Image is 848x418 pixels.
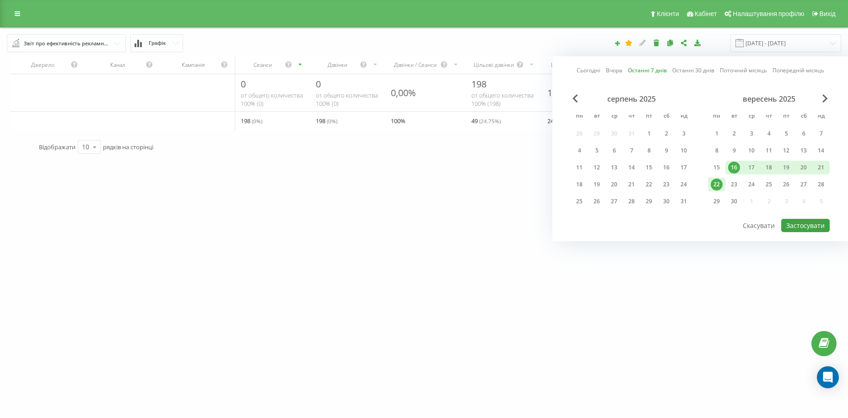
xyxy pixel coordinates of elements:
[573,195,585,207] div: 25
[608,179,620,190] div: 20
[640,127,658,141] div: пт 1 серп 2025 р.
[795,127,812,141] div: сб 6 вер 2025 р.
[745,162,757,174] div: 17
[745,179,757,190] div: 24
[760,144,778,157] div: чт 11 вер 2025 р.
[471,78,486,90] span: 198
[659,110,673,124] abbr: субота
[678,145,690,157] div: 10
[606,66,622,75] a: Вчора
[588,161,605,174] div: вт 12 серп 2025 р.
[675,127,692,141] div: нд 3 серп 2025 р.
[608,195,620,207] div: 27
[728,162,740,174] div: 16
[660,179,672,190] div: 23
[708,94,830,103] div: вересень 2025
[391,87,416,99] div: 0,00%
[316,91,378,108] span: от общего количества 100% ( 0 )
[640,195,658,208] div: пт 29 серп 2025 р.
[166,61,221,69] div: Кампанія
[711,162,723,174] div: 15
[720,66,767,75] a: Поточний місяць
[780,128,792,140] div: 5
[316,61,360,69] div: Дзвінки
[778,127,795,141] div: пт 5 вер 2025 р.
[678,128,690,140] div: 3
[798,128,810,140] div: 6
[728,145,740,157] div: 9
[252,117,262,125] span: ( 0 %)
[745,145,757,157] div: 10
[814,110,828,124] abbr: неділя
[779,110,793,124] abbr: п’ятниця
[643,128,655,140] div: 1
[795,144,812,157] div: сб 13 вер 2025 р.
[658,195,675,208] div: сб 30 серп 2025 р.
[590,110,604,124] abbr: вівторок
[711,179,723,190] div: 22
[760,178,778,191] div: чт 25 вер 2025 р.
[571,178,588,191] div: пн 18 серп 2025 р.
[778,178,795,191] div: пт 26 вер 2025 р.
[241,61,285,69] div: Сеанси
[316,115,337,126] span: 198
[815,162,827,174] div: 21
[660,195,672,207] div: 30
[743,127,760,141] div: ср 3 вер 2025 р.
[625,39,633,46] i: Цей звіт буде завантажено першим при відкритті Аналітики. Ви можете призначити будь-який інший ва...
[643,195,655,207] div: 29
[608,145,620,157] div: 6
[591,179,603,190] div: 19
[745,110,758,124] abbr: середа
[675,161,692,174] div: нд 17 серп 2025 р.
[640,178,658,191] div: пт 22 серп 2025 р.
[658,144,675,157] div: сб 9 серп 2025 р.
[479,117,501,125] span: ( 24.75 %)
[725,144,743,157] div: вт 9 вер 2025 р.
[780,179,792,190] div: 26
[642,110,656,124] abbr: п’ятниця
[778,161,795,174] div: пт 19 вер 2025 р.
[626,179,637,190] div: 21
[82,142,89,152] div: 10
[666,39,674,46] i: Копіювати звіт
[130,34,183,52] button: Графік
[391,115,405,126] span: 100 %
[812,161,830,174] div: нд 21 вер 2025 р.
[738,219,780,232] button: Скасувати
[327,117,337,125] span: ( 0 %)
[675,178,692,191] div: нд 24 серп 2025 р.
[547,87,595,99] div: 19 800,00%
[680,39,688,46] i: Поділитися налаштуваннями звіту
[658,161,675,174] div: сб 16 серп 2025 р.
[762,110,776,124] abbr: четвер
[781,219,830,232] button: Застосувати
[391,61,440,69] div: Дзвінки / Сеанси
[24,38,110,49] div: Звіт про ефективність рекламних кампаній
[743,178,760,191] div: ср 24 вер 2025 р.
[471,61,516,69] div: Цільові дзвінки
[728,195,740,207] div: 30
[640,161,658,174] div: пт 15 серп 2025 р.
[660,145,672,157] div: 9
[626,145,637,157] div: 7
[728,179,740,190] div: 23
[660,128,672,140] div: 2
[798,179,810,190] div: 27
[708,195,725,208] div: пн 29 вер 2025 р.
[678,179,690,190] div: 24
[708,178,725,191] div: пн 22 вер 2025 р.
[625,110,638,124] abbr: четвер
[626,195,637,207] div: 28
[103,143,153,151] span: рядків на сторінці
[640,144,658,157] div: пт 8 серп 2025 р.
[588,195,605,208] div: вт 26 серп 2025 р.
[547,115,567,126] span: 24.75 %
[678,162,690,174] div: 17
[241,115,262,126] span: 198
[573,162,585,174] div: 11
[711,195,723,207] div: 29
[608,162,620,174] div: 13
[677,110,691,124] abbr: неділя
[639,39,647,46] i: Редагувати звіт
